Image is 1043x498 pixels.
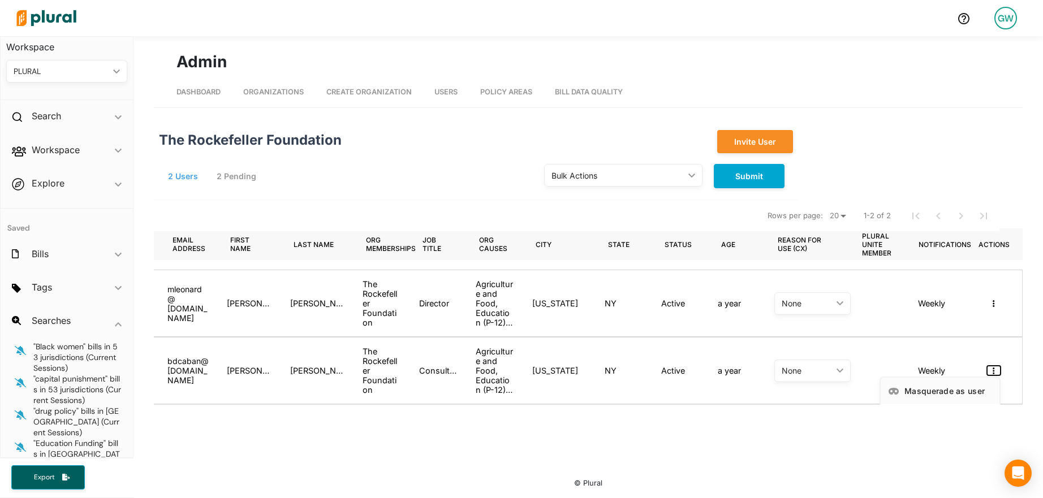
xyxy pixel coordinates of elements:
span: Users [434,88,458,96]
div: Email address [173,228,216,260]
div: Bulk Actions [551,170,684,181]
div: City [536,228,562,260]
div: None [782,298,832,308]
div: Weekly [909,347,966,395]
div: Reason for Use (CX) [778,228,844,260]
div: Open Intercom Messenger [1005,460,1032,487]
span: Policy Areas [480,88,532,96]
div: Status [665,228,702,260]
div: [PERSON_NAME] [290,298,344,308]
div: Active [661,366,685,375]
button: Last Page [972,205,995,227]
a: Create Organization [326,76,412,107]
a: Users [434,76,458,107]
div: First name [230,228,275,260]
div: NY [605,298,617,308]
div: NY [605,366,617,375]
div: The Rockefeller Foundation [363,347,401,395]
div: City [536,240,551,249]
a: Organizations [243,76,304,107]
button: 2 Users [162,168,209,185]
div: Reason for Use (CX) [778,236,834,253]
div: Org Memberships [366,228,426,260]
div: Agriculture and Food, Education (P-12), Energy, Health & Human Services, Housing and Community De... [476,279,514,327]
button: Previous Page [927,205,950,227]
span: Dashboard [176,88,221,96]
div: First name [230,236,265,253]
span: "drug policy" bills in [GEOGRAPHIC_DATA] (Current Sessions) [33,406,119,438]
div: [US_STATE] [532,366,578,375]
span: Rows per page: [768,210,823,222]
div: Agriculture and Food, Education (P-12), Health & Human Services, Housing and Community Developmen... [476,347,514,395]
div: Masquerade as user [904,386,992,396]
div: PLURAL [14,66,109,77]
h2: Search [32,110,61,122]
a: "Education Funding" bills in [GEOGRAPHIC_DATA] (Current Sessions) [32,438,122,470]
div: [PERSON_NAME] [227,366,272,375]
a: "capital punishment" bills in 53 jurisdictions (Current Sessions) [32,374,122,406]
div: Actions [979,240,1010,249]
div: Director [419,298,449,308]
h1: Admin [176,50,1000,73]
div: Notifications [919,240,971,249]
div: GW [994,7,1017,29]
div: a year [718,366,741,375]
div: Age [721,228,745,260]
div: Last name [294,228,344,260]
h2: Searches [32,314,71,327]
small: © Plural [574,479,602,487]
div: Org causes [479,228,518,260]
div: State [608,240,630,249]
span: Create Organization [326,88,412,96]
a: GW [985,2,1026,34]
span: 1-2 of 2 [864,210,891,222]
h4: Saved [1,209,133,236]
h3: Workspace [6,31,127,55]
button: Submit [714,164,785,188]
span: "capital punishment" bills in 53 jurisdictions (Current Sessions) [33,374,121,405]
div: [PERSON_NAME] [227,298,272,308]
div: Org Memberships [366,236,416,253]
button: First Page [904,205,927,227]
div: Plural Unite Member [862,228,900,260]
a: "drug policy" bills in [GEOGRAPHIC_DATA] (Current Sessions) [32,406,122,438]
button: Invite User [717,130,793,153]
button: Export [11,465,85,490]
h2: Explore [32,177,64,189]
a: "Black women" bills in 53 jurisdictions (Current Sessions) [32,341,122,374]
h2: Tags [32,281,52,293]
div: None [782,366,832,375]
div: Org causes [479,236,518,253]
div: [PERSON_NAME] [290,366,344,375]
div: Weekly [909,279,966,327]
a: Masquerade as user [881,378,999,404]
div: Status [665,240,692,249]
span: "Black women" bills in 53 jurisdictions (Current Sessions) [33,341,118,373]
div: Job title [423,228,461,260]
h2: Bills [32,248,49,260]
span: "Education Funding" bills in [GEOGRAPHIC_DATA] (Current Sessions) [33,438,120,470]
h2: Workspace [32,144,80,156]
div: Last name [294,240,334,249]
div: bdcaban @ [DOMAIN_NAME] [167,356,209,385]
div: State [608,228,640,260]
a: Bill Data Quality [555,76,623,107]
div: Age [721,240,735,249]
div: mleonard @ [DOMAIN_NAME] [167,284,209,323]
div: Active [661,298,685,308]
button: Next Page [950,205,972,227]
span: Export [26,473,62,482]
div: The Rockefeller Foundation [363,279,401,327]
span: Organizations [243,88,304,96]
div: a year [718,298,741,308]
div: Actions [979,228,1010,260]
a: Dashboard [176,76,221,107]
div: Plural Unite Member [862,232,900,257]
div: The Rockefeller Foundation [150,130,580,153]
div: Email address [173,236,205,253]
a: Policy Areas [480,76,532,107]
div: Notifications [919,228,971,260]
span: Bill Data Quality [555,88,623,96]
div: Consultant [419,366,458,375]
div: Job title [423,236,451,253]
